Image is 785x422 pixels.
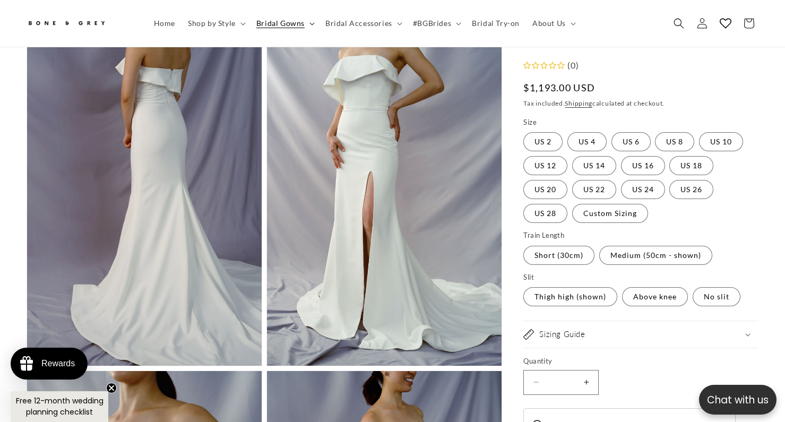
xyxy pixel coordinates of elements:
[523,180,567,200] label: US 20
[565,100,592,108] a: Shipping
[621,157,665,176] label: US 16
[319,12,407,35] summary: Bridal Accessories
[413,19,451,28] span: #BGBrides
[523,133,563,152] label: US 2
[523,272,535,283] legend: Slit
[621,180,665,200] label: US 24
[106,383,117,393] button: Close teaser
[71,61,117,69] a: Write a review
[325,19,392,28] span: Bridal Accessories
[523,81,595,96] span: $1,193.00 USD
[154,19,175,28] span: Home
[523,288,617,307] label: Thigh high (shown)
[523,357,757,367] label: Quantity
[523,204,567,223] label: US 28
[622,288,688,307] label: Above knee
[669,180,713,200] label: US 26
[148,12,182,35] a: Home
[567,133,607,152] label: US 4
[693,288,740,307] label: No slit
[699,133,743,152] label: US 10
[250,12,319,35] summary: Bridal Gowns
[667,12,691,35] summary: Search
[669,157,713,176] label: US 18
[472,19,520,28] span: Bridal Try-on
[407,12,465,35] summary: #BGBrides
[572,204,648,223] label: Custom Sizing
[699,385,777,415] button: Open chatbox
[539,330,585,340] h2: Sizing Guide
[523,157,567,176] label: US 12
[23,11,137,36] a: Bone and Grey Bridal
[661,16,732,34] button: Write a review
[523,231,565,242] legend: Train Length
[572,157,616,176] label: US 14
[655,133,694,152] label: US 8
[523,117,538,128] legend: Size
[182,12,250,35] summary: Shop by Style
[532,19,566,28] span: About Us
[16,395,103,417] span: Free 12-month wedding planning checklist
[27,15,106,32] img: Bone and Grey Bridal
[523,99,758,109] div: Tax included. calculated at checkout.
[523,246,594,265] label: Short (30cm)
[699,392,777,408] p: Chat with us
[465,12,526,35] a: Bridal Try-on
[188,19,236,28] span: Shop by Style
[599,246,712,265] label: Medium (50cm - shown)
[41,359,75,368] div: Rewards
[523,322,758,348] summary: Sizing Guide
[572,180,616,200] label: US 22
[611,133,651,152] label: US 6
[256,19,305,28] span: Bridal Gowns
[11,391,108,422] div: Free 12-month wedding planning checklistClose teaser
[526,12,580,35] summary: About Us
[565,58,579,73] div: (0)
